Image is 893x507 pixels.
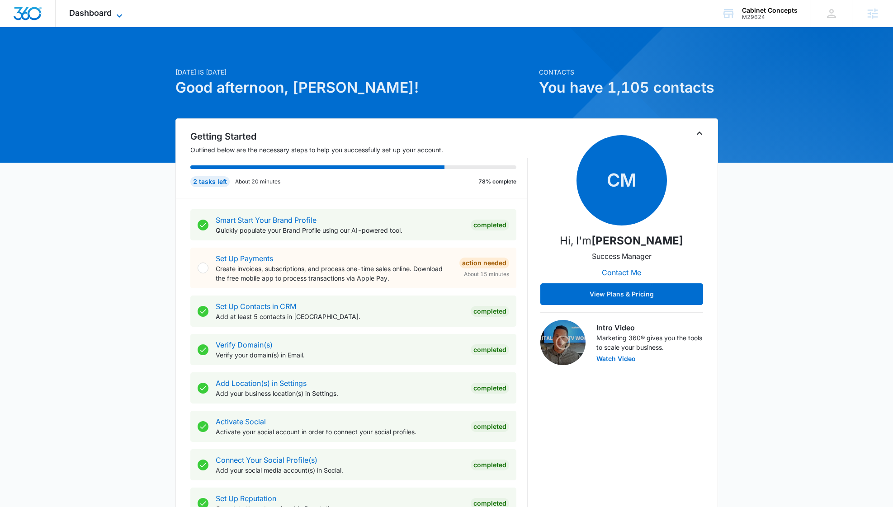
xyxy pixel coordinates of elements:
div: Completed [471,460,509,470]
p: Outlined below are the necessary steps to help you successfully set up your account. [190,145,528,155]
div: Completed [471,306,509,317]
p: Quickly populate your Brand Profile using our AI-powered tool. [216,225,463,235]
p: Marketing 360® gives you the tools to scale your business. [596,333,703,352]
p: Add your business location(s) in Settings. [216,389,463,398]
button: Contact Me [593,262,650,283]
div: account id [742,14,798,20]
strong: [PERSON_NAME] [591,234,683,247]
p: Create invoices, subscriptions, and process one-time sales online. Download the free mobile app t... [216,264,452,283]
button: View Plans & Pricing [540,283,703,305]
a: Activate Social [216,417,266,426]
div: Action Needed [459,258,509,268]
div: Completed [471,220,509,230]
p: Activate your social account in order to connect your social profiles. [216,427,463,437]
div: account name [742,7,798,14]
div: Completed [471,344,509,355]
span: CM [576,135,667,225]
img: Intro Video [540,320,586,365]
p: Add at least 5 contacts in [GEOGRAPHIC_DATA]. [216,312,463,321]
span: About 15 minutes [464,270,509,278]
a: Smart Start Your Brand Profile [216,216,317,225]
p: [DATE] is [DATE] [175,67,534,77]
button: Toggle Collapse [694,128,705,139]
a: Connect Your Social Profile(s) [216,455,317,465]
a: Add Location(s) in Settings [216,379,307,388]
p: Success Manager [592,251,652,262]
h2: Getting Started [190,130,528,143]
a: Set Up Reputation [216,494,276,503]
p: Contacts [539,67,718,77]
p: Hi, I'm [560,233,683,249]
button: Watch Video [596,356,636,362]
a: Set Up Payments [216,254,273,263]
p: About 20 minutes [235,178,280,186]
h3: Intro Video [596,322,703,333]
span: Dashboard [69,8,112,18]
a: Verify Domain(s) [216,340,273,349]
p: 78% complete [478,178,516,186]
div: Completed [471,383,509,394]
div: 2 tasks left [190,176,230,187]
p: Verify your domain(s) in Email. [216,350,463,360]
a: Set Up Contacts in CRM [216,302,296,311]
div: Completed [471,421,509,432]
p: Add your social media account(s) in Social. [216,465,463,475]
h1: Good afternoon, [PERSON_NAME]! [175,77,534,99]
h1: You have 1,105 contacts [539,77,718,99]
